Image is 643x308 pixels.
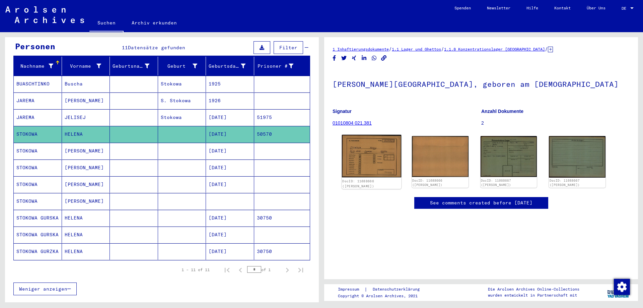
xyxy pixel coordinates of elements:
a: DocID: 11088666 ([PERSON_NAME]) [342,179,374,188]
div: Geburtsname [113,61,158,71]
img: yv_logo.png [606,284,631,301]
button: Last page [294,263,307,276]
div: Geburtsdatum [209,61,254,71]
div: Prisoner # [257,63,294,70]
mat-cell: 1926 [206,93,254,109]
mat-cell: 50570 [254,126,310,142]
mat-cell: STOKOWA GURSKA [14,227,62,243]
mat-cell: [DATE] [206,160,254,176]
div: Geburtsname [113,63,149,70]
button: Weniger anzeigen [13,283,77,295]
mat-cell: [DATE] [206,126,254,142]
span: / [441,46,444,52]
mat-cell: STOKOWA [14,126,62,142]
mat-header-cell: Nachname [14,57,62,75]
mat-cell: 30750 [254,210,310,226]
mat-header-cell: Geburt‏ [158,57,206,75]
p: 2 [481,120,630,127]
mat-cell: JELISEJ [62,109,110,126]
mat-cell: S. Stokowa [158,93,206,109]
button: Next page [281,263,294,276]
mat-cell: [PERSON_NAME] [62,193,110,209]
a: 1 Inhaftierungsdokumente [333,47,389,52]
mat-cell: 1925 [206,76,254,92]
a: See comments created before [DATE] [430,199,532,206]
div: Vorname [65,61,110,71]
mat-cell: HELENA [62,243,110,260]
button: Share on Twitter [341,54,348,62]
a: 1.1 Lager und Ghettos [392,47,441,52]
div: Vorname [65,63,101,70]
div: Nachname [16,61,62,71]
mat-cell: Buscha [62,76,110,92]
mat-header-cell: Geburtsname [110,57,158,75]
mat-cell: [PERSON_NAME] [62,176,110,193]
b: Signatur [333,109,352,114]
mat-cell: [DATE] [206,143,254,159]
mat-cell: 51975 [254,109,310,126]
a: DocID: 11088666 ([PERSON_NAME]) [412,179,442,187]
span: Filter [279,45,297,51]
img: 001.jpg [481,136,537,177]
div: | [338,286,428,293]
mat-header-cell: Geburtsdatum [206,57,254,75]
mat-header-cell: Prisoner # [254,57,310,75]
mat-cell: JAREMA [14,93,62,109]
span: DE [622,6,629,11]
a: Datenschutzerklärung [367,286,428,293]
mat-cell: STOKOWA [14,160,62,176]
mat-cell: [DATE] [206,243,254,260]
div: 1 – 11 of 11 [182,267,210,273]
a: 1.1.8 Konzentrationslager [GEOGRAPHIC_DATA] [444,47,545,52]
img: Arolsen_neg.svg [5,6,84,23]
a: DocID: 11088667 ([PERSON_NAME]) [550,179,580,187]
mat-cell: BUASCHTINKO [14,76,62,92]
mat-cell: [DATE] [206,210,254,226]
button: Share on Xing [351,54,358,62]
mat-cell: STOKOWA [14,193,62,209]
mat-cell: HELENA [62,210,110,226]
a: Impressum [338,286,364,293]
button: Share on LinkedIn [361,54,368,62]
mat-cell: Stokowa [158,109,206,126]
div: Prisoner # [257,61,302,71]
p: Die Arolsen Archives Online-Collections [488,286,579,292]
mat-cell: [DATE] [206,109,254,126]
p: wurden entwickelt in Partnerschaft mit [488,292,579,298]
button: Copy link [380,54,387,62]
a: DocID: 11088667 ([PERSON_NAME]) [481,179,511,187]
button: Share on Facebook [331,54,338,62]
mat-cell: [DATE] [206,176,254,193]
mat-cell: JAREMA [14,109,62,126]
mat-cell: STOKOWA GURZKA [14,243,62,260]
button: First page [220,263,234,276]
mat-cell: [PERSON_NAME] [62,93,110,109]
mat-cell: [DATE] [206,227,254,243]
mat-cell: HELENA [62,227,110,243]
mat-cell: STOKOWA [14,143,62,159]
img: 002.jpg [549,136,605,178]
mat-cell: HELENA [62,126,110,142]
div: Personen [15,40,55,52]
span: / [389,46,392,52]
div: Geburt‏ [161,61,206,71]
span: Weniger anzeigen [19,286,67,292]
a: Archiv erkunden [124,15,185,31]
mat-cell: STOKOWA [14,176,62,193]
span: 11 [122,45,128,51]
mat-cell: 30750 [254,243,310,260]
mat-cell: Stokowa [158,76,206,92]
mat-cell: [PERSON_NAME] [62,143,110,159]
span: Datensätze gefunden [128,45,185,51]
div: Geburtsdatum [209,63,245,70]
mat-cell: [PERSON_NAME] [62,160,110,176]
h1: [PERSON_NAME][GEOGRAPHIC_DATA], geboren am [DEMOGRAPHIC_DATA] [333,69,630,98]
span: / [545,46,548,52]
button: Filter [274,41,303,54]
button: Previous page [234,263,247,276]
a: Suchen [89,15,124,32]
mat-cell: STOKOWA GURSKA [14,210,62,226]
p: Copyright © Arolsen Archives, 2021 [338,293,428,299]
div: Geburt‏ [161,63,198,70]
button: Share on WhatsApp [371,54,378,62]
